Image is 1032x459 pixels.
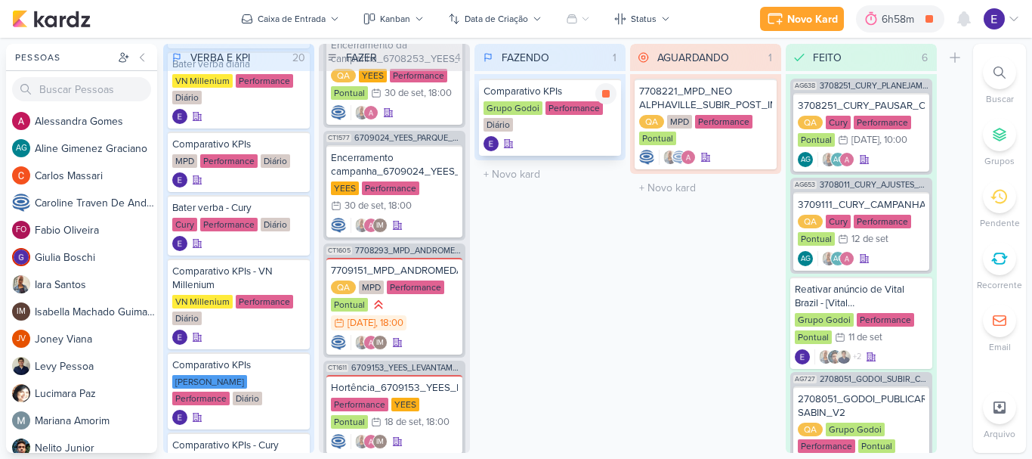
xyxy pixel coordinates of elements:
[236,295,293,309] div: Performance
[793,375,817,383] span: AG727
[331,105,346,120] img: Caroline Traven De Andrade
[354,434,369,449] img: Iara Santos
[830,152,845,167] div: Aline Gimenez Graciano
[12,248,30,266] img: Giulia Boschi
[833,157,843,164] p: AG
[363,218,379,233] img: Alessandra Gomes
[331,434,346,449] img: Caroline Traven De Andrade
[35,141,157,157] div: A l i n e G i m e n e z G r a c i a n o
[826,423,885,436] div: Grupo Godoi
[35,113,157,129] div: A l e s s a n d r a G o m e s
[363,335,379,350] img: Alessandra Gomes
[12,112,30,130] img: Alessandra Gomes
[172,236,187,251] img: Eduardo Quaresma
[795,330,832,344] div: Pontual
[172,218,197,231] div: Cury
[607,50,623,66] div: 1
[12,384,30,402] img: Lucimara Paz
[326,247,352,255] span: CT1605
[172,295,233,309] div: VN Millenium
[331,335,346,350] div: Criador(a): Caroline Traven De Andrade
[233,392,262,405] div: Diário
[633,177,778,199] input: + Novo kard
[667,115,692,129] div: MPD
[331,69,356,82] div: QA
[798,392,925,420] div: 2708051_GODOI_PUBLICAR_ANUNCIO_ATUALIZADO_AB SABIN_V2
[762,50,778,66] div: 1
[384,201,412,211] div: , 18:00
[35,277,157,293] div: I a r a S a n t o s
[172,172,187,188] div: Criador(a): Eduardo Quaresma
[818,349,833,364] img: Iara Santos
[172,138,305,151] div: Comparativo KPIs
[172,236,187,251] div: Criador(a): Eduardo Quaresma
[261,154,290,168] div: Diário
[12,302,30,321] div: Isabella Machado Guimarães
[331,264,458,278] div: 7709151_MPD_ANDROMEDA_FESTIVAL_PAUSAR_CAMPANHA_PRINCIPAIS_MÉTRICAS
[663,150,678,165] img: Iara Santos
[200,154,258,168] div: Performance
[984,427,1015,441] p: Arquivo
[484,136,499,151] div: Criador(a): Eduardo Quaresma
[35,331,157,347] div: J o n e y V i a n a
[172,201,305,215] div: Bater verba - Cury
[857,313,914,327] div: Performance
[286,50,311,66] div: 20
[17,335,26,343] p: JV
[363,105,379,120] img: Alessandra Gomes
[854,116,911,129] div: Performance
[354,335,369,350] img: Iara Santos
[331,281,356,294] div: QA
[372,218,388,233] div: Isabella Machado Guimarães
[359,69,387,82] div: YEES
[359,281,384,294] div: MPD
[449,50,467,66] div: 4
[261,218,290,231] div: Diário
[798,116,823,129] div: QA
[363,434,379,449] img: Alessandra Gomes
[371,297,386,312] div: Prioridade Alta
[387,281,444,294] div: Performance
[821,152,836,167] img: Iara Santos
[798,133,835,147] div: Pontual
[351,364,462,372] span: 6709153_YEES_LEVANTAMENTO_DE_CRIATIVOS_ATIVOS
[820,82,929,90] span: 3708251_CURY_PLANEJAMENTO_DIA"C"_SP
[484,85,616,98] div: Comparativo KPIs
[795,283,928,310] div: Reativar anúncio de Vital Brazil - [Vital Brazil][Colegio Vital Brazil][Animada][08.08.2025]
[858,439,895,453] div: Pontual
[326,364,348,372] span: CT1611
[172,74,233,88] div: VN Millenium
[376,439,384,446] p: IM
[695,115,752,129] div: Performance
[172,392,230,405] div: Performance
[798,423,823,436] div: QA
[35,440,157,456] div: N e l i t o J u n i o r
[172,375,247,389] div: [PERSON_NAME]
[595,83,616,104] div: Parar relógio
[172,330,187,345] div: Criador(a): Eduardo Quaresma
[172,109,187,124] div: Criador(a): Eduardo Quaresma
[879,135,907,145] div: , 10:00
[35,358,157,374] div: L e v y P e s s o a
[882,11,919,27] div: 6h58m
[362,181,419,195] div: Performance
[851,135,879,145] div: [DATE]
[801,157,811,164] p: AG
[172,439,305,452] div: Comparativo KPIs - Cury
[795,349,810,364] div: Criador(a): Eduardo Quaresma
[331,86,368,100] div: Pontual
[422,417,450,427] div: , 18:00
[326,134,351,142] span: CT1577
[12,166,30,185] img: Carlos Massari
[798,99,925,113] div: 3708251_CURY_PAUSAR_CAMPANHA_DIA"C"_META
[331,218,346,233] img: Caroline Traven De Andrade
[331,381,458,395] div: Hortência_6709153_YEES_LEVANTAMENTO_DE_CRIATIVOS_ATIVOS
[977,278,1022,292] p: Recorrente
[821,251,836,266] img: Iara Santos
[798,198,925,212] div: 3709111_CURY_CAMPANHA_DE_CONTRATAÇÃO_RJ_V3
[35,250,157,265] div: G i u l i a B o s c h i
[826,116,851,129] div: Cury
[424,88,452,98] div: , 18:00
[851,234,888,244] div: 12 de set
[385,417,422,427] div: 18 de set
